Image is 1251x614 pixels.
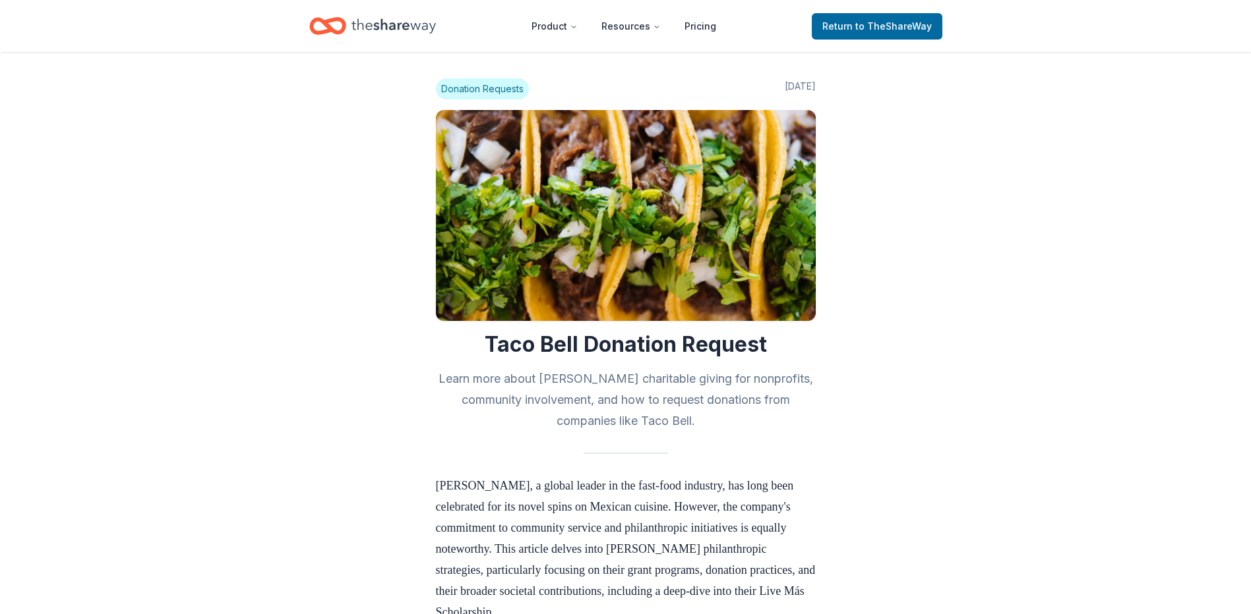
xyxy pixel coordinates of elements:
span: Donation Requests [436,78,529,99]
span: [DATE] [785,78,816,99]
span: to TheShareWay [855,20,932,32]
button: Product [521,13,588,40]
nav: Main [521,11,727,42]
span: Return [822,18,932,34]
h2: Learn more about [PERSON_NAME] charitable giving for nonprofits, community involvement, and how t... [436,368,816,432]
img: Image for Taco Bell Donation Request [436,110,816,321]
a: Returnto TheShareWay [812,13,942,40]
button: Resources [591,13,671,40]
h1: Taco Bell Donation Request [436,331,816,358]
a: Home [309,11,436,42]
a: Pricing [674,13,727,40]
